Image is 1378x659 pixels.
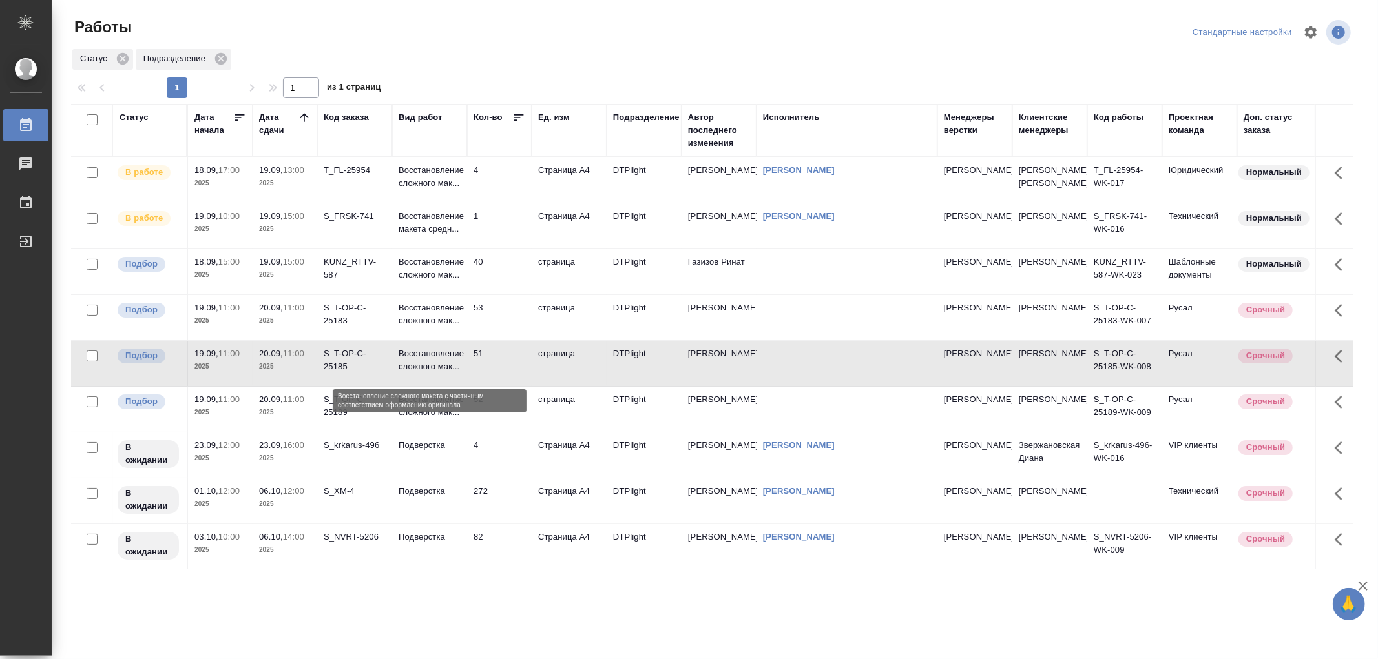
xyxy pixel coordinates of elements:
p: 11:00 [283,303,304,312]
span: из 1 страниц [327,79,381,98]
p: 13:00 [283,165,304,175]
p: [PERSON_NAME] [944,164,1006,177]
p: 12:00 [218,486,240,496]
td: [PERSON_NAME] [682,295,757,340]
button: Здесь прячутся важные кнопки [1327,432,1358,463]
td: Страница А4 [532,157,607,203]
td: T_FL-25954-WK-017 [1087,157,1162,203]
td: DTPlight [607,157,682,203]
p: Срочный [1246,303,1285,316]
p: Восстановление сложного мак... [399,301,461,327]
td: Страница А4 [532,524,607,569]
a: [PERSON_NAME] [763,532,835,542]
p: 2025 [259,498,311,511]
div: Можно подбирать исполнителей [116,256,180,273]
button: Здесь прячутся важные кнопки [1327,387,1358,418]
p: Подбор [125,258,158,270]
td: Русал [1162,295,1237,340]
p: Срочный [1246,441,1285,454]
p: 20.09, [259,394,283,404]
p: [PERSON_NAME] [944,485,1006,498]
button: Здесь прячутся важные кнопки [1327,478,1358,509]
div: Статус [72,49,133,70]
td: [PERSON_NAME] [682,157,757,203]
td: 40 [467,249,532,294]
td: [PERSON_NAME] [1012,478,1087,523]
div: S_NVRT-5206 [324,531,386,543]
p: 2025 [194,360,246,373]
td: Страница А4 [532,478,607,523]
p: Восстановление сложного мак... [399,393,461,419]
p: Восстановление сложного мак... [399,164,461,190]
div: Статус [120,111,149,124]
p: 2025 [194,269,246,281]
td: DTPlight [607,432,682,478]
td: Шаблонные документы [1162,249,1237,294]
p: 15:00 [283,257,304,267]
p: 10:00 [218,532,240,542]
td: S_FRSK-741-WK-016 [1087,203,1162,248]
td: [PERSON_NAME] [682,341,757,386]
td: 272 [467,478,532,523]
p: 2025 [194,543,246,556]
div: Менеджеры верстки [944,111,1006,137]
td: DTPlight [607,341,682,386]
td: DTPlight [607,524,682,569]
p: [PERSON_NAME] [944,347,1006,360]
p: 19.09, [194,303,218,312]
p: [PERSON_NAME] [944,439,1006,452]
td: [PERSON_NAME] [1012,295,1087,340]
td: [PERSON_NAME] [1012,524,1087,569]
span: 🙏 [1338,591,1360,618]
p: 2025 [259,269,311,281]
p: 2025 [194,223,246,236]
button: Здесь прячутся важные кнопки [1327,295,1358,326]
p: 11:00 [218,349,240,358]
p: Срочный [1246,532,1285,545]
p: Подверстка [399,485,461,498]
div: split button [1189,23,1295,43]
div: Автор последнего изменения [688,111,750,150]
p: 19.09, [194,349,218,358]
div: Вид работ [399,111,443,124]
td: Русал [1162,341,1237,386]
p: 19.09, [259,257,283,267]
span: Настроить таблицу [1295,17,1326,48]
p: 19.09, [259,165,283,175]
td: [PERSON_NAME] [682,524,757,569]
p: 15:00 [283,211,304,221]
td: 52 [467,387,532,432]
td: S_NVRT-5206-WK-009 [1087,524,1162,569]
button: Здесь прячутся важные кнопки [1327,524,1358,555]
td: S_T-OP-C-25185-WK-008 [1087,341,1162,386]
p: 2025 [194,177,246,190]
td: KUNZ_RTTV-587-WK-023 [1087,249,1162,294]
td: Страница А4 [532,203,607,248]
p: 10:00 [218,211,240,221]
td: Русал [1162,387,1237,432]
div: S_T-OP-C-25185 [324,347,386,373]
div: S_XM-4 [324,485,386,498]
p: 15:00 [218,257,240,267]
p: Подбор [125,303,158,316]
p: 2025 [259,177,311,190]
td: 4 [467,157,532,203]
td: DTPlight [607,387,682,432]
p: 18.09, [194,165,218,175]
p: [PERSON_NAME] [944,301,1006,314]
div: Подразделение [613,111,680,124]
p: В работе [125,166,163,179]
p: 2025 [194,406,246,419]
div: S_T-OP-C-25183 [324,301,386,327]
td: DTPlight [607,249,682,294]
td: [PERSON_NAME] [1012,249,1087,294]
div: Ед. изм [538,111,570,124]
span: Работы [71,17,132,37]
td: страница [532,341,607,386]
button: Здесь прячутся важные кнопки [1327,249,1358,280]
td: [PERSON_NAME] [1012,203,1087,248]
p: Нормальный [1246,166,1302,179]
div: Исполнитель выполняет работу [116,164,180,181]
td: VIP клиенты [1162,524,1237,569]
p: Восстановление сложного мак... [399,347,461,373]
